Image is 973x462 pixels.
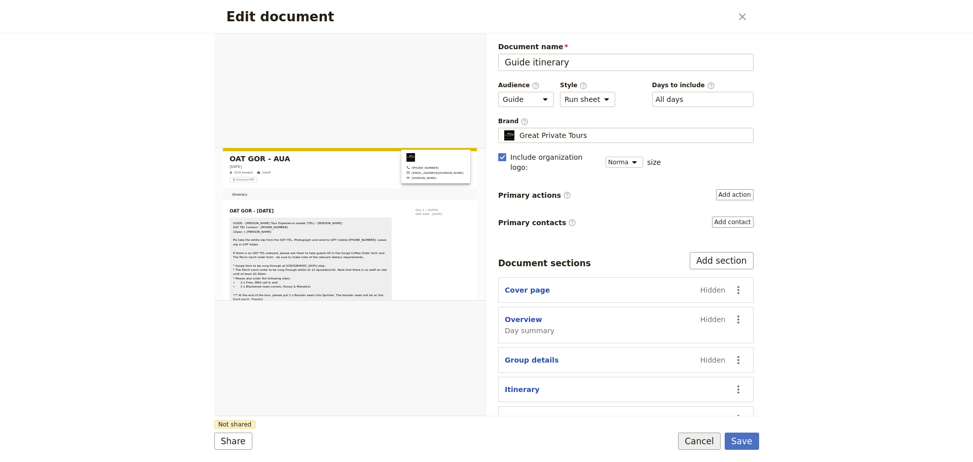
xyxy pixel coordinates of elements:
span: ​ [532,82,540,89]
span: [DOMAIN_NAME] [472,66,531,76]
span: GUIDE - [PERSON_NAME] Tour Experience Leader (TEL) - [PERSON_NAME] OAT TEL Contact - [PHONE_NUMBE... [45,175,415,366]
span: ​ [520,118,529,125]
span: ​ [707,82,715,89]
button: Save [725,433,759,450]
span: Download PDF [52,72,96,80]
select: Audience​ [498,92,554,107]
span: Hidden [700,314,726,325]
span: ​ [563,191,571,199]
button: Actions [730,410,747,428]
span: Great Private Tours [519,130,587,140]
button: Share [214,433,252,450]
span: Days to include [652,81,754,90]
span: ​ [579,82,587,89]
span: OAT GOR -​ [DATE] [36,145,142,157]
select: size [606,157,643,168]
a: greatprivatetours.com.au [460,66,596,76]
button: Overview [505,314,542,325]
button: Actions [730,351,747,369]
span: Not shared [214,420,256,429]
button: Itinerary [505,384,540,395]
span: Brand [498,117,754,126]
span: Hidden [700,355,726,365]
h2: Edit document [227,9,732,24]
button: Cancel [678,433,721,450]
button: Days to include​Clear input [656,94,684,104]
button: Add section [690,252,754,269]
button: Suppliers and services [505,414,595,424]
span: 1 staff [114,53,134,63]
span: 0/16 booked [48,53,92,63]
span: Audience [498,81,554,90]
button: Group details [505,355,558,365]
span: [DATE] [36,38,66,50]
img: Great Private Tours logo [460,12,480,32]
button: Primary actions​ [716,189,754,200]
input: Document name [498,54,754,71]
span: Hidden [700,414,726,424]
span: Document name [498,42,754,52]
button: Actions [730,311,747,328]
button: Primary contacts​ [712,217,754,228]
span: [EMAIL_ADDRESS][DOMAIN_NAME] [472,54,596,64]
span: Day summary [505,326,554,336]
span: Primary actions [498,190,571,200]
button: Close dialog [734,8,751,25]
span: [PHONE_NUMBER] [472,42,537,52]
div: Document sections [498,257,591,269]
button: ​Download PDF [36,69,102,82]
button: Cover page [505,285,550,295]
span: ​ [568,219,576,227]
button: Day 1 • [DATE] OAT GOR - [DATE] [473,143,545,163]
button: Actions [730,281,747,299]
span: Style [560,81,615,90]
a: Itinerary [36,96,85,125]
img: Profile [503,130,515,140]
a: bookings@greatprivatetours.com.au [460,54,596,64]
span: Hidden [700,285,726,295]
button: Actions [730,381,747,398]
span: Primary contacts [498,218,576,228]
select: Style​ [560,92,615,107]
span: Include organization logo : [510,152,600,172]
span: size [647,157,661,167]
a: +61 430 279 438 [460,42,596,52]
